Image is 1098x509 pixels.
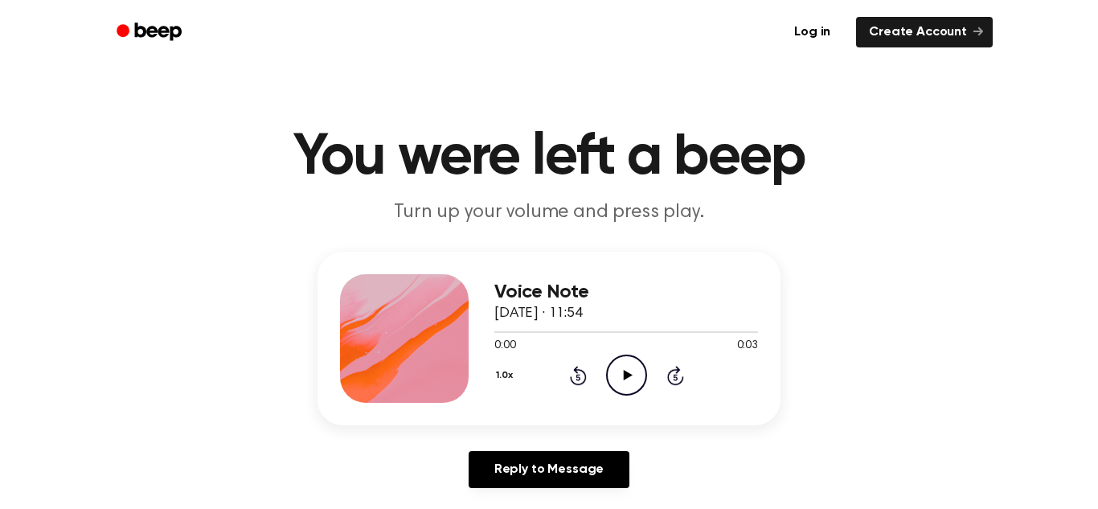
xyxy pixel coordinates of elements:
[494,362,518,389] button: 1.0x
[105,17,196,48] a: Beep
[137,129,961,187] h1: You were left a beep
[494,306,583,321] span: [DATE] · 11:54
[240,199,858,226] p: Turn up your volume and press play.
[737,338,758,355] span: 0:03
[469,451,629,488] a: Reply to Message
[856,17,993,47] a: Create Account
[778,14,846,51] a: Log in
[494,338,515,355] span: 0:00
[494,281,758,303] h3: Voice Note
